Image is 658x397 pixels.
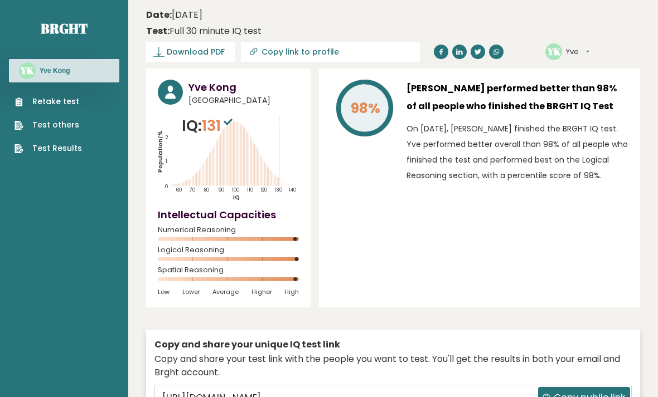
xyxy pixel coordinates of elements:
tspan: 110 [247,187,253,193]
a: Test Results [14,143,82,154]
tspan: 2 [166,134,168,141]
span: Low [158,288,170,296]
text: YK [547,45,561,58]
time: [DATE] [146,8,202,22]
span: Download PDF [167,46,225,58]
tspan: 80 [204,187,209,193]
b: Date: [146,8,172,21]
h3: Yve Kong [188,80,299,95]
span: 131 [202,115,235,136]
div: Full 30 minute IQ test [146,24,262,38]
tspan: 100 [232,187,239,193]
tspan: 0 [165,183,168,190]
tspan: 1 [166,159,167,165]
b: Test: [146,24,170,37]
h3: [PERSON_NAME] performed better than 98% of all people who finished the BRGHT IQ Test [407,80,628,115]
a: Brght [41,19,88,37]
tspan: 140 [289,187,296,193]
h3: Yve Kong [40,66,70,75]
a: Retake test [14,96,82,107]
p: On [DATE], [PERSON_NAME] finished the BRGHT IQ test. Yve performed better overall than 98% of all... [407,121,628,183]
span: High [284,288,299,296]
span: Higher [251,288,272,296]
span: Lower [182,288,200,296]
tspan: 60 [176,187,182,193]
span: Logical Reasoning [158,248,299,252]
text: YK [21,64,35,77]
tspan: 120 [260,187,267,193]
span: Numerical Reasoning [158,228,299,232]
tspan: 98% [351,99,380,118]
tspan: 90 [218,187,224,193]
div: Copy and share your unique IQ test link [154,338,632,351]
a: Test others [14,119,82,131]
tspan: 70 [190,187,196,193]
p: IQ: [182,115,235,137]
h4: Intellectual Capacities [158,207,299,222]
span: [GEOGRAPHIC_DATA] [188,95,299,106]
button: Yve [566,46,589,57]
span: Average [212,288,239,296]
span: Spatial Reasoning [158,268,299,272]
tspan: IQ [233,194,240,202]
a: Download PDF [146,42,235,62]
tspan: 130 [274,187,282,193]
tspan: Population/% [156,130,164,173]
div: Copy and share your test link with the people you want to test. You'll get the results in both yo... [154,352,632,379]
